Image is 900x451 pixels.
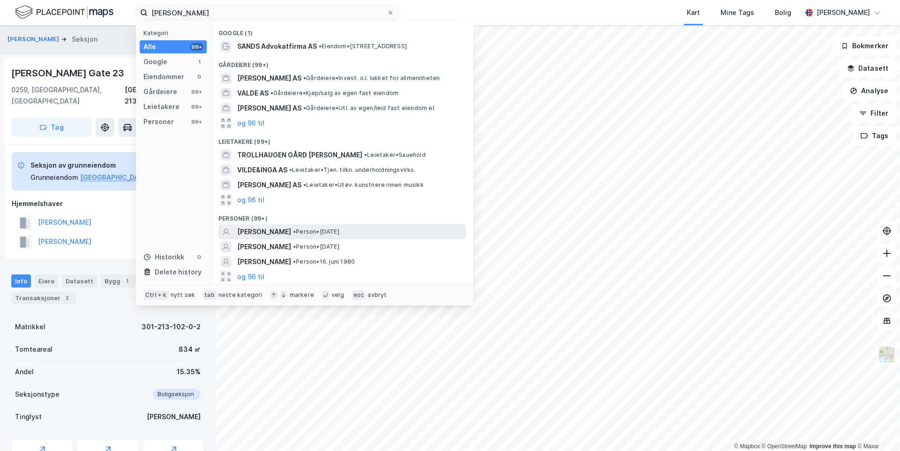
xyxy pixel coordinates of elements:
span: VALDE AS [237,88,269,99]
div: 99+ [190,103,203,111]
div: Personer (99+) [211,207,473,224]
span: • [364,151,367,158]
span: Person • [DATE] [293,243,339,251]
div: velg [331,291,344,299]
div: Google (1) [211,22,473,39]
div: Seksjonstype [15,389,60,400]
div: Google [143,56,167,67]
div: Delete history [155,266,202,278]
span: • [303,74,306,81]
div: Datasett [62,274,97,288]
div: 99+ [190,88,203,96]
button: og 96 til [237,271,264,282]
div: Info [11,274,31,288]
div: nytt søk [171,291,195,299]
span: VILDE&INGA AS [237,164,287,176]
button: Datasett [839,59,896,78]
span: Gårdeiere • Invest. o.l. lukket for allmennheten [303,74,440,82]
div: 301-213-102-0-2 [142,321,201,333]
button: Filter [851,104,896,123]
input: Søk på adresse, matrikkel, gårdeiere, leietakere eller personer [148,6,387,20]
div: tab [202,290,217,300]
div: Gårdeiere [143,86,177,97]
div: esc [352,290,366,300]
div: Kart [687,7,700,18]
div: [PERSON_NAME] Gate 23 [11,66,126,81]
span: • [303,104,306,111]
div: avbryt [367,291,387,299]
div: 15.35% [177,366,201,377]
div: Kategori [143,30,207,37]
button: [GEOGRAPHIC_DATA], 213/102 [80,172,180,183]
span: Person • 16. juni 1980 [293,258,355,266]
div: Ctrl + k [143,290,169,300]
div: [PERSON_NAME] [147,411,201,422]
span: [PERSON_NAME] AS [237,103,301,114]
div: Eiere [35,274,58,288]
div: 0259, [GEOGRAPHIC_DATA], [GEOGRAPHIC_DATA] [11,84,125,107]
div: 1 [195,58,203,66]
div: [PERSON_NAME] [817,7,870,18]
div: 99+ [190,118,203,126]
div: Matrikkel [15,321,45,333]
div: [GEOGRAPHIC_DATA], 213/102/0/2 [125,84,204,107]
div: Grunneiendom [30,172,78,183]
div: Eiendommer [143,71,184,82]
div: 99+ [190,43,203,51]
span: • [293,243,296,250]
span: [PERSON_NAME] AS [237,73,301,84]
button: [PERSON_NAME] [7,35,61,44]
button: Tag [11,118,92,137]
button: Analyse [842,81,896,100]
img: logo.f888ab2527a4732fd821a326f86c7f29.svg [15,4,113,21]
div: Personer [143,116,174,127]
span: • [289,166,292,173]
div: neste kategori [218,291,262,299]
img: Z [878,346,896,363]
span: [PERSON_NAME] [237,241,291,252]
span: Eiendom • [STREET_ADDRESS] [319,43,407,50]
span: • [293,228,296,235]
span: • [293,258,296,265]
a: Improve this map [810,443,856,450]
span: Gårdeiere • Kjøp/salg av egen fast eiendom [270,89,398,97]
iframe: Chat Widget [853,406,900,451]
a: OpenStreetMap [762,443,807,450]
span: Leietaker • Tjen. tilkn. underholdningsvirks. [289,166,416,174]
div: 2 [62,293,72,303]
span: Gårdeiere • Utl. av egen/leid fast eiendom el. [303,104,435,112]
span: • [270,89,273,96]
div: Transaksjoner [11,291,75,304]
div: Bolig [775,7,791,18]
span: TROLLHAUGEN GÅRD [PERSON_NAME] [237,149,362,161]
div: Leietakere (99+) [211,131,473,148]
div: 834 ㎡ [179,344,201,355]
button: og 96 til [237,118,264,129]
span: • [303,181,306,188]
div: Tinglyst [15,411,42,422]
a: Mapbox [734,443,760,450]
div: Kontrollprogram for chat [853,406,900,451]
span: Person • [DATE] [293,228,339,236]
span: Leietaker • Utøv. kunstnere innen musikk [303,181,424,189]
div: Leietakere [143,101,180,112]
span: [PERSON_NAME] [237,256,291,267]
button: Bokmerker [833,37,896,55]
div: Andel [15,366,34,377]
div: Mine Tags [720,7,754,18]
button: og 96 til [237,194,264,206]
span: SANDS Advokatfirma AS [237,41,317,52]
div: Hjemmelshaver [12,198,204,209]
div: 0 [195,73,203,81]
span: • [319,43,322,50]
span: [PERSON_NAME] AS [237,179,301,191]
button: Tags [853,126,896,145]
span: [PERSON_NAME] [237,226,291,237]
div: Seksjon av grunneiendom [30,160,180,171]
span: Leietaker • Sauehold [364,151,426,159]
div: 1 [122,276,132,286]
div: 0 [195,253,203,261]
div: Bygg [101,274,135,288]
div: Tomteareal [15,344,52,355]
div: markere [290,291,314,299]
